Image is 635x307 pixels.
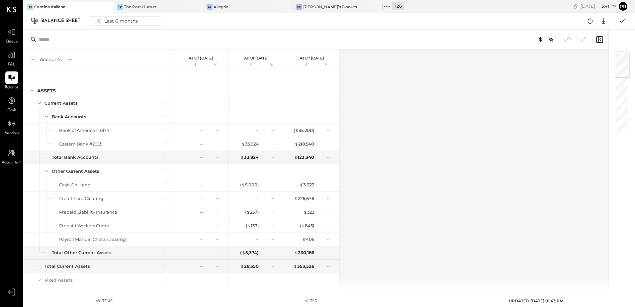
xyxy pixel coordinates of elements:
[216,250,225,256] div: --
[241,141,259,147] div: 33,924
[124,4,156,10] div: The Port Hunter
[288,62,314,68] div: $
[200,291,203,297] div: --
[200,263,203,269] div: --
[216,127,225,133] div: --
[90,16,161,26] button: Last 6 months
[216,195,225,201] div: --
[0,147,23,166] a: Accountant
[255,127,259,134] div: --
[295,141,298,147] span: $
[177,62,203,68] div: $
[200,182,203,188] div: --
[327,127,335,133] div: --
[294,250,314,256] div: 230,186
[200,141,203,147] div: --
[327,250,335,256] div: --
[305,298,317,304] div: v 4.32.3
[255,291,259,297] div: --
[59,209,117,215] div: Prepaid Liability Insurance
[392,2,404,10] div: + 26
[200,250,203,256] div: --
[6,39,18,45] span: Queue
[241,141,245,147] span: $
[294,196,298,201] span: $
[59,127,109,134] div: Bank of America #3874
[327,154,335,160] div: --
[34,4,65,10] div: Cantina Italiana
[93,17,140,25] div: Last 6 months
[5,85,19,91] span: Balance
[2,160,22,166] span: Accountant
[301,223,305,228] span: $
[27,4,33,10] div: CI
[240,182,259,188] div: ( 5,000 )
[216,209,225,215] div: --
[242,250,245,255] span: $
[271,209,280,215] div: --
[581,3,616,9] div: [DATE]
[300,56,324,60] p: As of [DATE]
[246,223,259,229] div: ( 137 )
[59,182,91,188] div: Cash On Hand
[294,195,314,202] div: 226,676
[232,62,259,68] div: $
[41,16,87,26] div: Balance Sheet
[295,141,314,147] div: 218,540
[240,263,244,269] span: $
[59,141,102,147] div: Eastern Bank #2055
[255,236,259,243] div: --
[327,141,335,147] div: --
[295,128,299,133] span: $
[271,182,280,187] div: --
[59,195,103,202] div: Credit Card Clearing
[271,154,280,160] div: --
[271,236,280,242] div: --
[271,223,280,228] div: --
[0,26,23,45] a: Queue
[52,154,99,160] div: Total Bank Accounts
[294,263,297,269] span: $
[52,250,112,256] div: Total Other Current Assets
[45,100,78,106] div: Current Assets
[0,117,23,137] a: Vendors
[271,195,280,201] div: --
[618,1,628,12] button: Pr
[216,236,225,242] div: --
[294,127,314,134] div: ( 95,200 )
[255,195,259,202] div: --
[216,182,225,187] div: --
[304,209,307,215] span: $
[200,127,203,134] div: --
[189,56,213,60] p: As of [DATE]
[45,277,73,283] div: Fixed Assets
[200,223,203,229] div: --
[241,182,245,187] span: $
[45,263,90,269] div: Total Current Assets
[300,182,303,187] span: $
[247,223,251,228] span: $
[40,56,62,63] div: Accounts
[327,209,335,215] div: --
[327,182,335,187] div: --
[216,263,225,269] div: --
[205,62,227,68] div: %
[37,87,56,94] div: ASSETS
[300,223,314,229] div: ( 845 )
[59,236,126,243] div: Payroll Manual Check Clearing
[52,114,86,120] div: Bank Accounts
[214,4,228,10] div: Allegria
[216,223,225,228] div: --
[240,250,259,256] div: ( 5,374 )
[240,154,259,160] div: 33,924
[303,4,357,10] div: [PERSON_NAME]’s Donuts
[316,62,337,68] div: %
[200,154,203,160] div: --
[52,291,108,297] div: Leasehold Improvements
[509,298,563,303] span: UPDATED: [DATE] 01:43 PM
[298,291,314,297] div: 17,759
[271,263,280,269] div: --
[271,141,280,147] div: --
[300,182,314,188] div: 3,627
[216,154,225,160] div: --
